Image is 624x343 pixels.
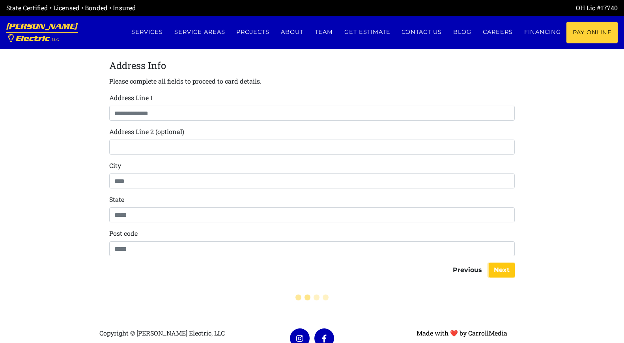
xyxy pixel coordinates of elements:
[109,161,121,170] label: City
[275,22,309,43] a: About
[448,263,487,278] button: Previous
[477,22,519,43] a: Careers
[309,22,339,43] a: Team
[109,58,514,73] legend: Address Info
[231,22,275,43] a: Projects
[109,127,184,136] label: Address Line 2 (optional)
[109,229,138,238] label: Post code
[168,22,231,43] a: Service Areas
[566,22,618,43] a: Pay Online
[489,263,515,278] button: Next
[109,195,124,204] label: State
[6,3,312,13] div: State Certified • Licensed • Bonded • Insured
[518,22,566,43] a: Financing
[6,16,78,49] a: [PERSON_NAME] Electric, LLC
[125,22,168,43] a: Services
[99,329,225,337] span: Copyright © [PERSON_NAME] Electric, LLC
[417,329,507,337] a: Made with ❤ by CarrollMedia
[312,3,618,13] div: OH Lic #17740
[50,37,59,42] span: , LLC
[109,93,153,103] label: Address Line 1
[338,22,396,43] a: Get estimate
[109,76,262,87] p: Please complete all fields to proceed to card details.
[396,22,448,43] a: Contact us
[448,22,477,43] a: Blog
